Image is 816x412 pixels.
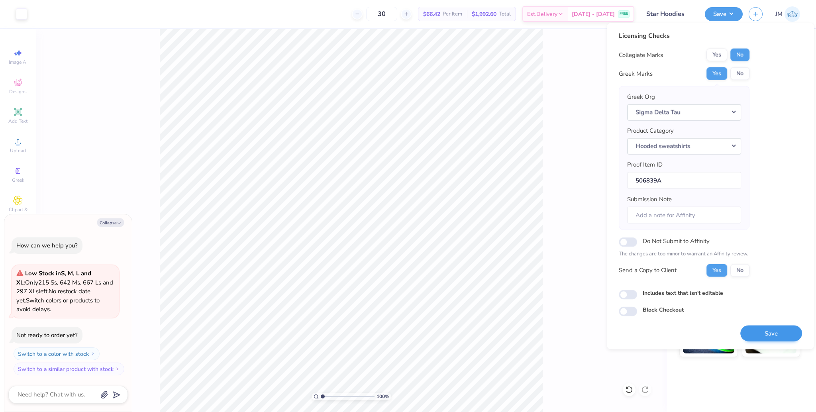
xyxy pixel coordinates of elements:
[706,49,727,61] button: Yes
[16,269,113,313] span: Only 215 Ss, 642 Ms, 667 Ls and 297 XLs left. Switch colors or products to avoid delays.
[627,126,674,135] label: Product Category
[527,10,557,18] span: Est. Delivery
[619,250,749,258] p: The changes are too minor to warrant an Affinity review.
[9,88,27,95] span: Designs
[785,6,800,22] img: John Michael Binayas
[706,67,727,80] button: Yes
[627,206,741,224] input: Add a note for Affinity
[14,363,124,375] button: Switch to a similar product with stock
[643,236,710,246] label: Do Not Submit to Affinity
[443,10,462,18] span: Per Item
[775,6,800,22] a: JM
[627,104,741,120] button: Sigma Delta Tau
[643,305,684,314] label: Block Checkout
[8,118,27,124] span: Add Text
[619,50,663,59] div: Collegiate Marks
[12,177,24,183] span: Greek
[627,138,741,154] button: Hooded sweatshirts
[14,347,100,360] button: Switch to a color with stock
[627,195,672,204] label: Submission Note
[472,10,496,18] span: $1,992.60
[619,31,749,41] div: Licensing Checks
[705,7,743,21] button: Save
[115,367,120,371] img: Switch to a similar product with stock
[730,49,749,61] button: No
[775,10,783,19] span: JM
[16,269,91,286] strong: Low Stock in S, M, L and XL :
[620,11,628,17] span: FREE
[97,218,124,227] button: Collapse
[627,92,655,102] label: Greek Org
[619,69,653,78] div: Greek Marks
[423,10,440,18] span: $66.42
[9,59,27,65] span: Image AI
[740,325,802,341] button: Save
[16,331,78,339] div: Not ready to order yet?
[619,266,677,275] div: Send a Copy to Client
[730,67,749,80] button: No
[499,10,511,18] span: Total
[4,206,32,219] span: Clipart & logos
[377,393,389,400] span: 100 %
[640,6,699,22] input: Untitled Design
[572,10,615,18] span: [DATE] - [DATE]
[90,351,95,356] img: Switch to a color with stock
[366,7,397,21] input: – –
[10,147,26,154] span: Upload
[627,160,663,169] label: Proof Item ID
[730,264,749,277] button: No
[16,241,78,249] div: How can we help you?
[643,288,723,297] label: Includes text that isn't editable
[16,287,90,304] span: No restock date yet.
[706,264,727,277] button: Yes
